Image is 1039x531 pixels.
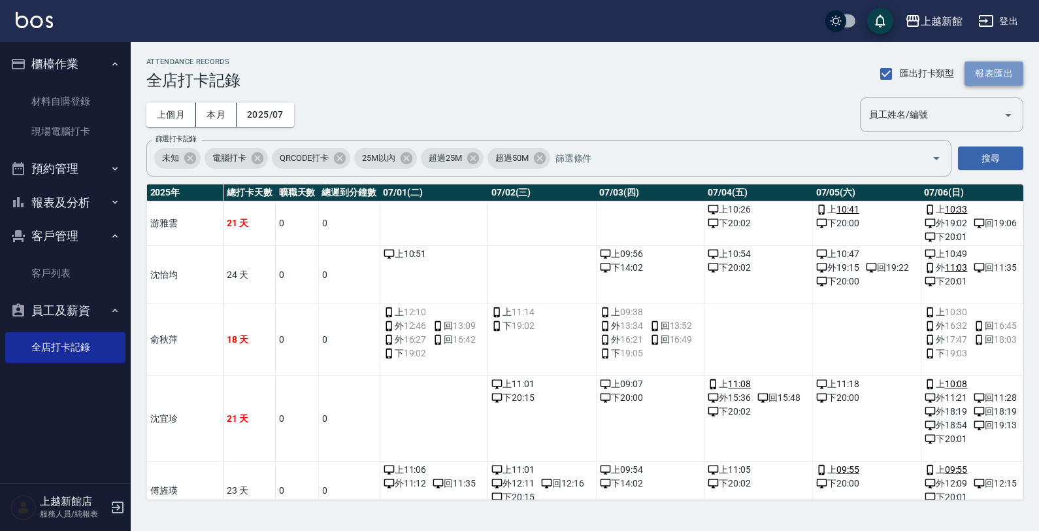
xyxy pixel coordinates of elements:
[836,463,859,477] a: 09:55
[867,8,893,34] button: save
[487,152,536,165] span: 超過50M
[994,333,1017,347] span: 18:03
[433,477,476,490] span: 回 11:35
[272,152,337,165] span: QRCODE打卡
[223,184,276,201] th: 總打卡天數
[708,261,809,275] div: 下 20:02
[974,216,1017,230] span: 回 19:06
[600,391,701,405] div: 下 20:00
[156,134,197,144] label: 篩選打卡記錄
[223,462,276,520] td: 23 天
[276,376,319,462] td: 0
[945,463,968,477] a: 09:55
[491,391,593,405] div: 下 20:15
[900,8,968,35] button: 上越新館
[488,184,597,201] th: 07/02(三)
[154,152,187,165] span: 未知
[600,377,701,391] div: 上 09:07
[620,333,643,347] span: 16:21
[600,477,701,490] div: 下 14:02
[453,319,476,333] span: 13:09
[384,463,485,477] div: 上 11:06
[816,247,917,261] div: 上 10:47
[650,333,693,347] span: 回
[900,67,955,80] span: 匯出打卡類型
[728,377,751,391] a: 11:08
[404,305,427,319] span: 12:10
[757,391,800,405] span: 回 15:48
[925,333,968,347] span: 外
[154,148,201,169] div: 未知
[276,462,319,520] td: 0
[816,203,917,216] div: 上
[318,201,380,246] td: 0
[708,477,809,490] div: 下 20:02
[816,477,917,490] div: 下 20:00
[5,186,125,220] button: 報表及分析
[974,319,1017,333] span: 回
[945,377,968,391] a: 10:08
[491,477,535,490] span: 外 12:11
[925,230,1026,244] div: 下 20:01
[816,275,917,288] div: 下 20:00
[945,203,968,216] a: 10:33
[925,275,1026,288] div: 下 20:01
[600,305,701,319] div: 上
[945,305,968,319] span: 10:30
[965,61,1023,86] button: 報表匯出
[5,219,125,253] button: 客戶管理
[354,148,417,169] div: 25M以內
[958,146,1023,171] button: 搜尋
[974,405,1017,419] span: 回 18:19
[512,319,535,333] span: 19:02
[600,347,701,360] div: 下
[836,203,859,216] a: 10:41
[147,462,223,520] td: 傅旌瑛
[973,9,1023,33] button: 登出
[147,201,223,246] td: 游雅雲
[921,13,963,29] div: 上越新館
[318,184,380,201] th: 總遲到分鐘數
[491,490,593,504] div: 下 20:15
[5,332,125,362] a: 全店打卡記錄
[433,333,476,347] span: 回
[318,376,380,462] td: 0
[925,419,968,432] span: 外 18:54
[813,184,921,201] th: 07/05(六)
[223,376,276,462] td: 21 天
[40,508,107,520] p: 服務人員/純報表
[945,333,968,347] span: 17:47
[384,319,427,333] span: 外
[5,86,125,116] a: 材料自購登錄
[926,148,947,169] button: Open
[196,103,237,127] button: 本月
[708,391,751,405] span: 外 15:36
[998,105,1019,126] button: Open
[318,462,380,520] td: 0
[40,495,107,508] h5: 上越新館店
[384,477,427,490] span: 外 11:12
[223,304,276,376] td: 18 天
[925,305,1026,319] div: 上
[491,319,593,333] div: 下
[600,261,701,275] div: 下 14:02
[974,477,1017,490] span: 回 12:15
[620,319,643,333] span: 13:34
[384,333,427,347] span: 外
[491,377,593,391] div: 上 11:01
[237,103,294,127] button: 2025/07
[620,305,643,319] span: 09:38
[708,377,809,391] div: 上
[512,305,535,319] span: 11:14
[354,152,403,165] span: 25M以內
[541,477,584,490] span: 回 12:16
[272,148,351,169] div: QRCODE打卡
[421,152,470,165] span: 超過25M
[10,494,37,521] img: Person
[421,148,484,169] div: 超過25M
[816,377,917,391] div: 上 11:18
[925,490,1026,504] div: 下 20:01
[925,377,1026,391] div: 上
[147,246,223,304] td: 沈怡均
[925,432,1026,446] div: 下 20:01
